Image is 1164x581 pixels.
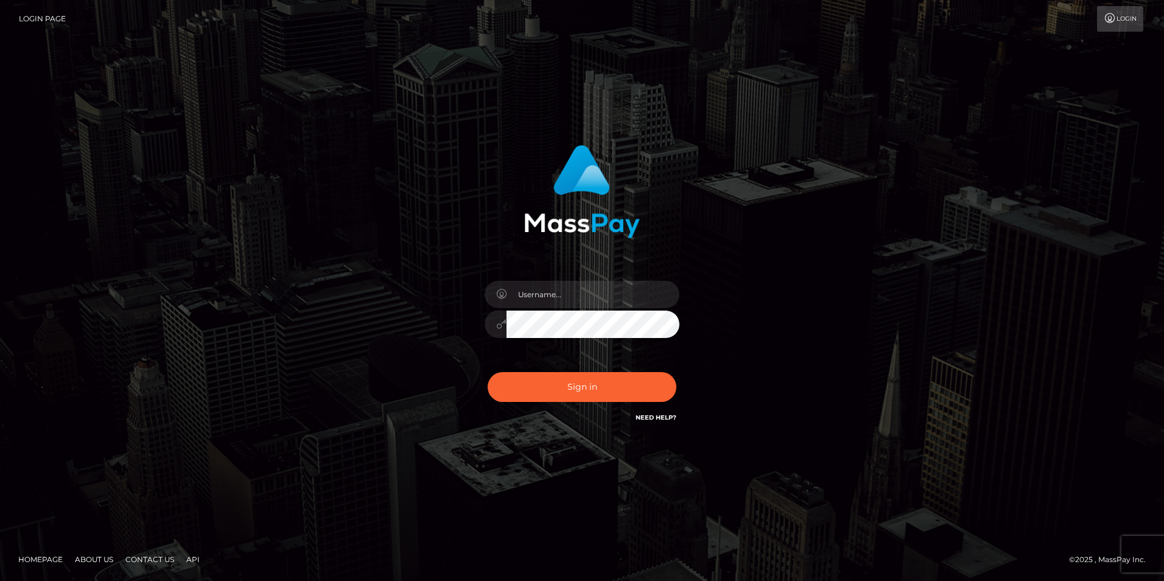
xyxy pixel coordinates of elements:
[1069,553,1155,566] div: © 2025 , MassPay Inc.
[19,6,66,32] a: Login Page
[13,550,68,569] a: Homepage
[181,550,205,569] a: API
[636,414,676,421] a: Need Help?
[524,145,640,238] img: MassPay Login
[507,281,679,308] input: Username...
[488,372,676,402] button: Sign in
[121,550,179,569] a: Contact Us
[1097,6,1143,32] a: Login
[70,550,118,569] a: About Us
